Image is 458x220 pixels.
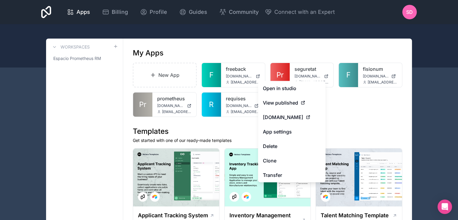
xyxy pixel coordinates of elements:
span: [DOMAIN_NAME] [226,103,252,108]
span: [EMAIL_ADDRESS][DOMAIN_NAME] [231,80,260,85]
div: Open Intercom Messenger [438,200,452,214]
span: [DOMAIN_NAME] [226,74,253,79]
a: Workspaces [51,43,90,51]
span: Community [229,8,259,16]
h3: Workspaces [61,44,90,50]
a: [DOMAIN_NAME] [226,103,260,108]
span: Pr [276,70,284,80]
a: [DOMAIN_NAME] [157,103,192,108]
button: Delete [258,139,326,153]
span: [EMAIL_ADDRESS][DOMAIN_NAME] [231,109,260,114]
a: Profile [135,5,172,19]
a: Guides [174,5,212,19]
h1: Talent Matching Template [321,211,389,220]
span: Profile [150,8,167,16]
span: F [346,70,351,80]
span: F [209,70,213,80]
a: freeback [226,65,260,73]
a: prometheus [157,95,192,102]
img: Airtable Logo [152,194,157,199]
span: [DOMAIN_NAME] [263,114,303,121]
a: App settings [258,124,326,139]
span: [DOMAIN_NAME] [157,103,185,108]
a: [DOMAIN_NAME] [363,74,397,79]
h1: My Apps [133,48,164,58]
span: [DOMAIN_NAME] [363,74,389,79]
h1: Applicant Tracking System [138,211,208,220]
a: Pr [133,93,152,117]
a: F [202,63,221,87]
button: Connect with an Expert [265,8,335,16]
a: fisionum [363,65,397,73]
a: [DOMAIN_NAME] [294,74,329,79]
a: F [339,63,358,87]
span: [EMAIL_ADDRESS][DOMAIN_NAME] [368,80,397,85]
span: SD [406,8,413,16]
p: Get started with one of our ready-made templates [133,137,402,143]
h1: Templates [133,127,402,136]
span: Espacio Prometheus RM [53,55,101,61]
span: Billing [112,8,128,16]
a: Transfer [258,168,326,182]
span: Apps [76,8,90,16]
a: New App [133,63,197,87]
span: R [209,100,213,109]
span: Connect with an Expert [274,8,335,16]
span: [EMAIL_ADDRESS][DOMAIN_NAME] [162,109,192,114]
a: R [202,93,221,117]
a: requises [226,95,260,102]
span: Guides [189,8,207,16]
span: [DOMAIN_NAME] [294,74,322,79]
a: Community [214,5,263,19]
a: [DOMAIN_NAME] [226,74,260,79]
span: Pr [139,100,146,109]
a: seguretat [294,65,329,73]
a: View published [258,96,326,110]
a: Pr [270,63,290,87]
a: Espacio Prometheus RM [51,53,118,64]
a: Clone [258,153,326,168]
a: Open in studio [258,81,326,96]
span: [EMAIL_ADDRESS][DOMAIN_NAME] [299,80,329,85]
img: Airtable Logo [244,194,249,199]
span: View published [263,99,298,106]
a: [DOMAIN_NAME] [258,110,326,124]
a: Apps [62,5,95,19]
img: Airtable Logo [323,194,328,199]
a: Billing [97,5,133,19]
